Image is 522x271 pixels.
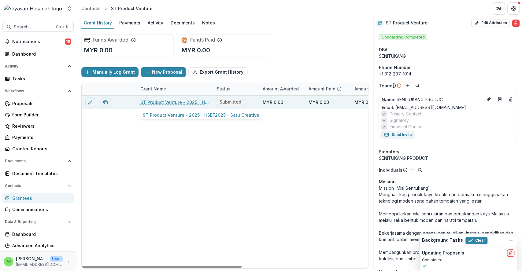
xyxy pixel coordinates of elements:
[351,82,397,95] div: Amount Payable
[2,204,74,214] a: Communications
[512,20,520,27] button: Delete
[2,217,74,227] button: Open Data & Reporting
[12,100,69,107] div: Proposals
[259,86,302,92] div: Amount Awarded
[181,46,210,55] p: MYR 0.00
[12,51,69,57] div: Dashboard
[379,178,395,185] span: Mission
[93,37,128,43] h2: Funds Awarded
[379,46,387,53] span: DBA
[381,96,483,103] a: Name: SENITUKANG PRODUCT
[379,53,517,59] div: SENITUKANG
[507,96,514,103] button: Deletes
[259,82,305,95] div: Amount Awarded
[416,166,424,174] button: Search
[493,2,505,15] button: Partners
[7,259,11,263] div: Qistina Izahan
[4,5,62,12] img: Yayasan Hasanah logo
[2,156,74,166] button: Open Documents
[14,24,52,30] span: Search...
[309,86,335,92] p: Amount Paid
[309,99,329,105] div: MYR 0.00
[12,170,69,177] div: Document Templates
[379,64,410,71] span: Phone Number
[2,49,74,59] a: Dashboard
[354,99,375,105] div: MYR 0.00
[408,166,416,174] button: Add
[5,220,65,224] span: Data & Reporting
[5,159,65,163] span: Documents
[2,168,74,178] a: Document Templates
[2,181,74,191] button: Open Contacts
[379,71,517,77] div: +1 012-207-1014
[2,240,74,251] a: Advanced Analytics
[200,17,217,29] a: Notes
[137,82,213,95] div: Grant Name
[213,82,259,95] div: Status
[12,195,69,201] div: Grantees
[81,5,101,12] div: Contacts
[81,17,114,29] a: Grant History
[12,231,69,237] div: Dashboard
[79,4,155,13] nav: breadcrumb
[2,110,74,120] a: Form Builder
[2,86,74,96] button: Open Workflows
[305,82,351,95] div: Amount Paid
[263,99,283,105] div: MYR 0.00
[12,75,69,82] div: Tasks
[50,256,63,262] p: User
[5,64,65,68] span: Activity
[12,123,69,129] div: Reviewers
[2,193,74,203] a: Grantees
[381,96,483,103] p: SENITUKANG PRODUCT
[85,97,95,107] button: edit
[55,24,70,30] div: Ctrl + K
[12,112,69,118] div: Form Builder
[381,105,394,110] span: Email:
[84,46,113,55] p: MYR 0.00
[381,131,414,138] button: Send Invite
[381,104,466,111] a: Email: [EMAIL_ADDRESS][DOMAIN_NAME]
[507,236,514,244] button: Dismiss
[12,134,69,141] div: Payments
[81,67,139,77] button: Manually Log Grant
[5,184,65,188] span: Contacts
[471,20,510,27] button: Edit Attributes
[140,99,209,105] a: ST Product Venture - 2025 - HSEF2025 - Satu Creative
[213,86,234,92] div: Status
[111,5,153,12] div: ST Product Venture
[404,82,411,89] button: Add
[465,237,487,244] button: Clear
[65,258,72,265] button: More
[414,82,421,89] button: Search
[386,20,428,26] h2: ST Product Venture
[65,38,71,45] span: 16
[2,144,74,154] a: Grantee Reports
[495,94,505,104] a: Go to contact
[16,255,48,262] p: [PERSON_NAME]
[79,4,103,13] a: Contacts
[379,155,517,161] div: SENITUKANG PRODUCT
[12,242,69,249] div: Advanced Analytics
[2,98,74,108] a: Proposals
[485,96,492,103] button: Edit
[117,18,143,27] div: Payments
[379,82,391,89] p: Team
[5,89,65,93] span: Workflows
[220,100,241,105] span: Submitted
[141,67,186,77] button: New Proposal
[190,37,215,43] h2: Funds Paid
[379,167,402,173] p: Individuals
[168,18,197,27] div: Documents
[200,18,217,27] div: Notes
[2,74,74,84] a: Tasks
[2,132,74,142] a: Payments
[12,39,65,44] span: Notifications
[137,86,170,92] div: Grant Name
[389,117,409,123] span: Signatory
[188,67,247,77] button: Export Grant History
